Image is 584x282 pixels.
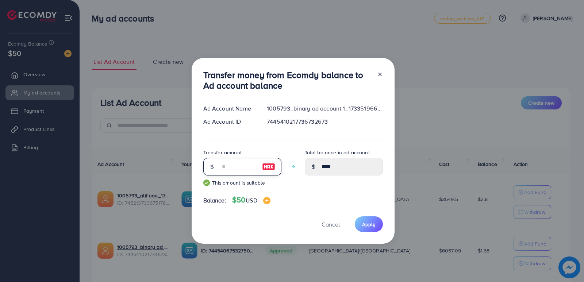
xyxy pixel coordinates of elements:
[261,104,388,113] div: 1005793_binary ad account 1_1733519668386
[203,179,210,186] img: guide
[362,221,376,228] span: Apply
[203,149,242,156] label: Transfer amount
[312,216,349,232] button: Cancel
[355,216,383,232] button: Apply
[232,196,270,205] h4: $50
[197,104,261,113] div: Ad Account Name
[263,197,270,204] img: image
[203,179,281,186] small: This amount is suitable
[322,220,340,228] span: Cancel
[197,117,261,126] div: Ad Account ID
[246,196,257,204] span: USD
[203,70,371,91] h3: Transfer money from Ecomdy balance to Ad account balance
[261,117,388,126] div: 7445410217736732673
[305,149,370,156] label: Total balance in ad account
[262,162,275,171] img: image
[203,196,226,205] span: Balance:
